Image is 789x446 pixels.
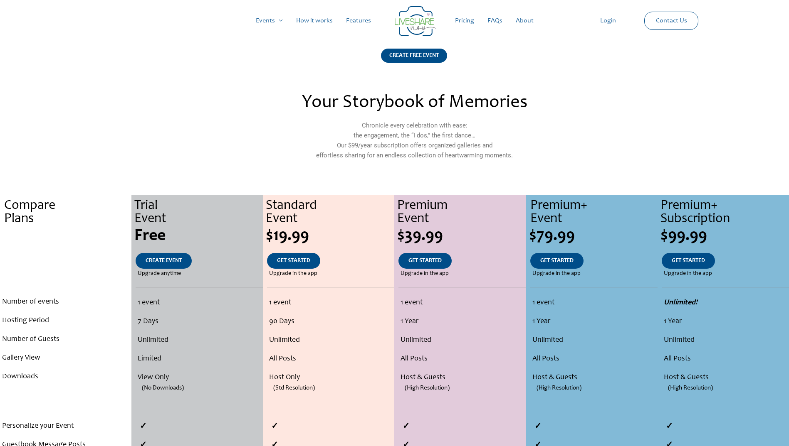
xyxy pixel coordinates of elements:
a: How it works [289,7,339,34]
li: 1 event [401,294,524,312]
a: GET STARTED [398,253,452,269]
span: . [65,271,67,277]
li: Unlimited [532,331,655,350]
div: $99.99 [660,228,789,245]
div: Trial Event [134,199,263,226]
li: View Only [138,368,260,387]
li: Host & Guests [401,368,524,387]
li: Number of Guests [2,330,129,349]
span: Upgrade anytime [138,269,181,279]
span: Upgrade in the app [269,269,317,279]
li: 1 Year [664,312,787,331]
li: Host Only [269,368,392,387]
span: . [64,228,68,245]
li: Gallery View [2,349,129,368]
a: Pricing [448,7,481,34]
li: Unlimited [664,331,787,350]
li: 1 event [532,294,655,312]
a: CREATE EVENT [136,253,192,269]
li: Limited [138,350,260,368]
li: Host & Guests [532,368,655,387]
li: Personalize your Event [2,417,129,436]
a: Login [594,7,623,34]
div: Free [134,228,263,245]
div: Premium+ Subscription [660,199,789,226]
a: GET STARTED [662,253,715,269]
li: 1 event [138,294,260,312]
div: $79.99 [529,228,658,245]
div: $39.99 [397,228,526,245]
a: Events [249,7,289,34]
p: Chronicle every celebration with ease: the engagement, the “I dos,” the first dance… Our $99/year... [234,120,594,160]
div: Premium Event [397,199,526,226]
li: 7 Days [138,312,260,331]
span: GET STARTED [672,258,705,264]
span: . [65,258,67,264]
li: Downloads [2,368,129,386]
strong: Unlimited! [664,299,697,306]
li: All Posts [532,350,655,368]
li: All Posts [269,350,392,368]
a: GET STARTED [267,253,320,269]
span: (High Resolution) [405,379,450,397]
span: Upgrade in the app [401,269,449,279]
li: 1 event [269,294,392,312]
li: Number of events [2,293,129,311]
span: (High Resolution) [668,379,713,397]
li: All Posts [401,350,524,368]
h2: Your Storybook of Memories [234,94,594,112]
div: Standard Event [266,199,394,226]
span: GET STARTED [408,258,442,264]
li: All Posts [664,350,787,368]
li: Host & Guests [664,368,787,387]
div: Premium+ Event [530,199,658,226]
span: CREATE EVENT [146,258,182,264]
li: 90 Days [269,312,392,331]
span: Upgrade in the app [664,269,712,279]
a: FAQs [481,7,509,34]
img: LiveShare logo - Capture & Share Event Memories | Live Photo Slideshow for Events | Create Free E... [395,6,436,36]
a: CREATE FREE EVENT [381,49,447,73]
span: GET STARTED [540,258,574,264]
div: Compare Plans [4,199,131,226]
span: (High Resolution) [537,379,581,397]
a: GET STARTED [530,253,584,269]
li: Unlimited [269,331,392,350]
li: Unlimited [401,331,524,350]
a: About [509,7,540,34]
span: (Std Resolution) [273,379,315,397]
nav: Site Navigation [15,7,774,34]
span: Upgrade in the app [532,269,581,279]
li: Hosting Period [2,311,129,330]
div: $19.99 [266,228,394,245]
a: Contact Us [649,12,694,29]
span: GET STARTED [277,258,310,264]
li: Unlimited [138,331,260,350]
li: 1 Year [532,312,655,331]
div: CREATE FREE EVENT [381,49,447,63]
a: . [55,253,77,269]
a: Features [339,7,378,34]
li: 1 Year [401,312,524,331]
span: (No Downloads) [142,379,184,397]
